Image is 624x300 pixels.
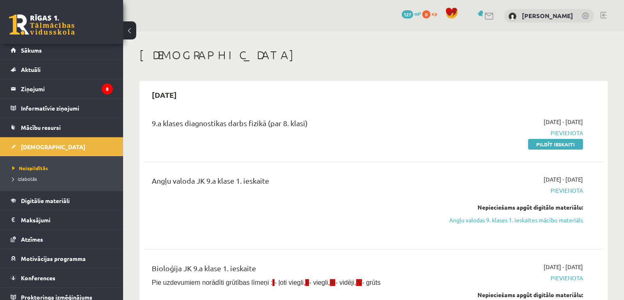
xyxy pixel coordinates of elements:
span: [DEMOGRAPHIC_DATA] [21,143,85,150]
img: Aleksejs Dovbenko [508,12,517,21]
span: III [330,279,335,286]
a: 0 xp [422,10,441,17]
a: Sākums [11,41,113,60]
a: Mācību resursi [11,118,113,137]
legend: Maksājumi [21,210,113,229]
a: Rīgas 1. Tālmācības vidusskola [9,14,75,35]
span: Motivācijas programma [21,255,86,262]
a: Maksājumi [11,210,113,229]
div: Nepieciešams apgūt digitālo materiālu: [448,203,583,212]
span: Atzīmes [21,235,43,243]
span: Pievienota [448,186,583,195]
span: xp [432,10,437,17]
a: Atzīmes [11,230,113,249]
div: 9.a klases diagnostikas darbs fizikā (par 8. klasi) [152,118,435,133]
span: mP [414,10,421,17]
span: Pievienota [448,129,583,137]
a: 127 mP [402,10,421,17]
span: 127 [402,10,413,18]
span: Pie uzdevumiem norādīti grūtības līmeņi : - ļoti viegli, - viegli, - vidēji, - grūts [152,279,381,286]
legend: Ziņojumi [21,79,113,98]
span: I [272,279,274,286]
span: Izlabotās [12,175,37,182]
a: Konferences [11,268,113,287]
a: Pildīt ieskaiti [528,139,583,150]
span: Neizpildītās [12,165,48,171]
h2: [DATE] [144,85,185,104]
a: [PERSON_NAME] [522,12,573,20]
span: 0 [422,10,430,18]
a: Angļu valodas 9. klases 1. ieskaites mācību materiāls [448,216,583,224]
span: IV [356,279,362,286]
h1: [DEMOGRAPHIC_DATA] [139,48,608,62]
span: Sākums [21,46,42,54]
a: Aktuāli [11,60,113,79]
legend: Informatīvie ziņojumi [21,99,113,118]
a: Informatīvie ziņojumi [11,99,113,118]
span: Aktuāli [21,66,41,73]
div: Bioloģija JK 9.a klase 1. ieskaite [152,263,435,278]
div: Nepieciešams apgūt digitālo materiālu: [448,291,583,299]
a: [DEMOGRAPHIC_DATA] [11,137,113,156]
span: [DATE] - [DATE] [544,118,583,126]
span: II [305,279,309,286]
i: 8 [102,83,113,95]
span: Mācību resursi [21,124,61,131]
span: Konferences [21,274,55,282]
a: Neizpildītās [12,164,115,172]
a: Digitālie materiāli [11,191,113,210]
span: [DATE] - [DATE] [544,175,583,184]
span: [DATE] - [DATE] [544,263,583,271]
span: Pievienota [448,274,583,282]
a: Ziņojumi8 [11,79,113,98]
div: Angļu valoda JK 9.a klase 1. ieskaite [152,175,435,190]
a: Izlabotās [12,175,115,182]
span: Digitālie materiāli [21,197,70,204]
a: Motivācijas programma [11,249,113,268]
